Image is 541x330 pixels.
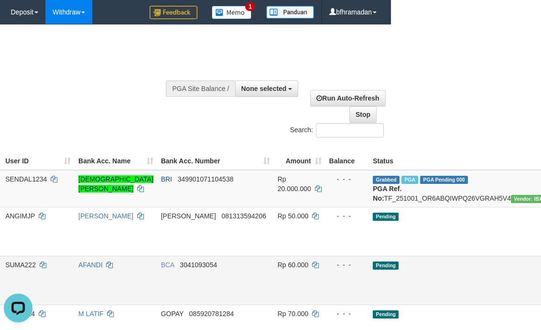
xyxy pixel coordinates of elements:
span: Rp 60.000 [278,261,309,269]
span: PGA Pending [420,176,468,184]
a: [PERSON_NAME] [78,212,133,220]
span: None selected [241,85,287,92]
span: Copy 085920781284 to clipboard [189,310,234,318]
span: Copy 349901071104538 to clipboard [178,175,234,183]
span: BCA [161,261,174,269]
span: Marked by bfhagus [401,176,418,184]
th: Balance [325,143,369,170]
span: Copy 3041093054 to clipboard [180,261,217,269]
span: Rp 20.000.000 [278,175,311,193]
img: Feedback.jpg [150,6,197,19]
span: Pending [373,262,399,270]
div: - - - [329,211,366,221]
th: Amount: activate to sort column ascending [274,143,325,170]
span: Rp 50.000 [278,212,309,220]
input: Search: [316,123,384,137]
th: Bank Acc. Name: activate to sort column ascending [75,143,157,170]
span: Copy 081313594206 to clipboard [221,212,266,220]
button: None selected [235,80,299,97]
th: Bank Acc. Number: activate to sort column ascending [157,143,274,170]
span: GOPAY [161,310,184,318]
div: - - - [329,174,366,184]
div: PGA Site Balance / [166,80,235,97]
span: SUMA222 [5,261,36,269]
span: [PERSON_NAME] [161,212,216,220]
span: SENDAL1234 [5,175,47,183]
a: Run Auto-Refresh [310,90,385,106]
a: M LATIF [78,310,104,318]
span: 1 [245,2,255,11]
b: PGA Ref. No: [373,185,401,202]
button: Open LiveChat chat widget [4,4,32,33]
span: ANGIMJP [5,212,35,220]
span: Grabbed [373,176,400,184]
th: User ID: activate to sort column ascending [1,143,75,170]
img: panduan.png [266,6,314,19]
span: Pending [373,213,399,221]
span: Pending [373,310,399,319]
span: Rp 70.000 [278,310,309,318]
a: [DEMOGRAPHIC_DATA][PERSON_NAME] [78,175,153,193]
span: BRI [161,175,172,183]
a: AFANDI [78,261,103,269]
label: Search: [290,123,384,137]
img: Button%20Memo.svg [212,6,252,19]
a: Stop [349,106,377,123]
div: - - - [329,309,366,319]
div: - - - [329,260,366,270]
